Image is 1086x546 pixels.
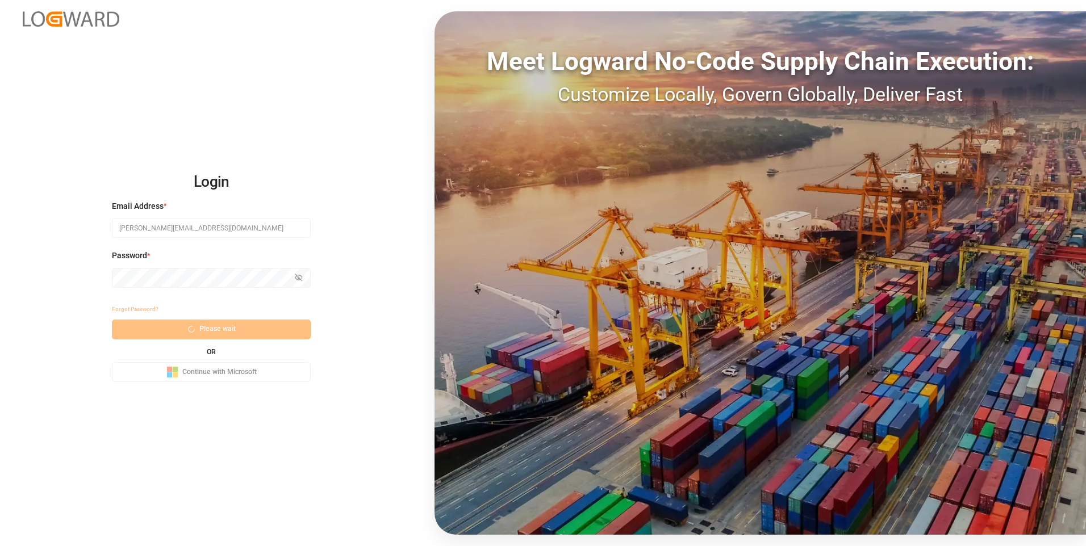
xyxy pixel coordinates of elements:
[435,80,1086,109] div: Customize Locally, Govern Globally, Deliver Fast
[112,164,311,200] h2: Login
[112,250,147,262] span: Password
[112,200,164,212] span: Email Address
[112,218,311,238] input: Enter your email
[207,348,216,355] small: OR
[435,43,1086,80] div: Meet Logward No-Code Supply Chain Execution:
[23,11,119,27] img: Logward_new_orange.png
